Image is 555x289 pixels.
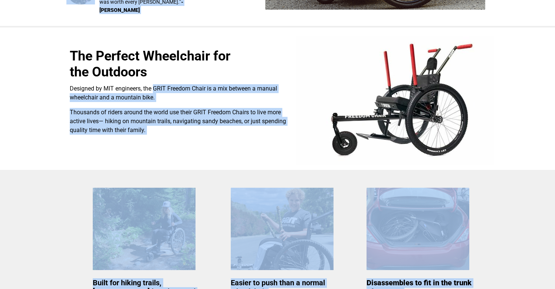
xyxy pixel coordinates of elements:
[70,85,277,101] span: Designed by MIT engineers, the GRIT Freedom Chair is a mix between a manual wheelchair and a moun...
[70,48,230,80] span: The Perfect Wheelchair for the Outdoors
[26,179,90,193] input: Get more information
[70,109,286,134] span: Thousands of riders around the world use their GRIT Freedom Chairs to live more active lives— hik...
